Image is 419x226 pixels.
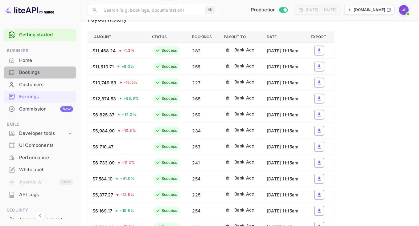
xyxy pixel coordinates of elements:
[192,176,214,182] div: 254
[5,5,54,15] img: LiteAPI logo
[234,175,254,181] div: Bank Acc
[4,103,76,115] a: CommissionNew
[251,6,276,14] span: Production
[162,160,177,165] div: Success
[267,208,301,214] div: [DATE] 11:15am
[19,69,73,76] div: Bookings
[354,7,385,13] p: [DOMAIN_NAME]
[121,64,134,69] span: + 8.0 %
[122,160,135,165] span: -11.2 %
[234,159,254,165] div: Bank Acc
[4,121,76,128] span: Build
[4,67,76,78] a: Bookings
[162,96,177,101] div: Success
[4,139,76,151] div: UI Components
[234,46,254,53] div: Bank Acc
[234,127,254,133] div: Bank Acc
[248,6,290,14] div: Switch to Sandbox mode
[19,106,73,113] div: Commission
[124,96,139,101] span: + 88.6 %
[162,176,177,181] div: Success
[35,210,46,221] button: Collapse navigation
[192,159,214,166] div: 241
[123,48,134,53] span: -1.3 %
[121,192,134,197] span: -12.8 %
[219,31,261,42] th: Payout to
[234,95,254,101] div: Bank Acc
[100,4,203,16] input: Search (e.g. bookings, documentation)
[4,91,76,103] div: Earnings
[267,192,301,198] div: [DATE] 11:15am
[19,166,73,173] div: Whitelabel
[234,79,254,85] div: Bank Acc
[19,31,73,38] a: Getting started
[92,63,114,70] div: $11,610.71
[234,111,254,117] div: Bank Acc
[4,29,76,41] div: Getting started
[124,80,138,85] span: -16.5 %
[162,192,177,197] div: Success
[267,143,301,150] div: [DATE] 11:15am
[120,208,134,213] span: + 10.8 %
[4,54,76,66] a: Home
[192,127,214,134] div: 234
[19,57,73,64] div: Home
[4,128,76,139] div: Developer tools
[4,139,76,151] a: UI Components
[267,159,301,166] div: [DATE] 11:15am
[92,111,114,118] div: $6,825.37
[92,176,113,182] div: $7,584.10
[234,143,254,149] div: Bank Acc
[92,143,113,150] div: $6,710.47
[19,130,67,137] div: Developer tools
[187,31,219,42] th: Bookings
[162,48,177,53] div: Success
[192,208,214,214] div: 254
[267,111,301,118] div: [DATE] 11:15am
[92,192,113,198] div: $5,377.27
[162,128,177,133] div: Success
[19,142,73,149] div: UI Components
[4,79,76,91] div: Customers
[19,81,73,88] div: Customers
[267,95,301,102] div: [DATE] 11:15am
[162,208,177,213] div: Success
[19,93,73,100] div: Earnings
[267,63,301,70] div: [DATE] 11:15am
[306,7,336,13] div: [DATE] — [DATE]
[234,191,254,197] div: Bank Acc
[4,47,76,54] span: Business
[4,214,76,225] a: Team management
[4,54,76,67] div: Home
[192,47,214,54] div: 282
[4,189,76,200] a: API Logs
[120,176,134,181] span: + 41.0 %
[306,31,334,42] th: Export
[267,127,301,134] div: [DATE] 11:15am
[192,63,214,70] div: 258
[122,128,136,133] span: -10.8 %
[234,63,254,69] div: Bank Acc
[192,79,214,86] div: 227
[4,164,76,175] a: Whitelabel
[234,207,254,213] div: Bank Acc
[4,207,76,214] span: Security
[4,152,76,163] a: Performance
[4,79,76,90] a: Customers
[205,6,215,14] div: ⌘K
[162,64,177,69] div: Success
[192,192,214,198] div: 225
[4,91,76,102] a: Earnings
[60,106,73,112] div: New
[162,80,177,85] div: Success
[192,111,214,118] div: 250
[92,95,116,102] div: $12,874.53
[267,176,301,182] div: [DATE] 11:15am
[192,95,214,102] div: 265
[192,143,214,150] div: 253
[19,216,73,223] div: Team management
[92,159,115,166] div: $6,733.09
